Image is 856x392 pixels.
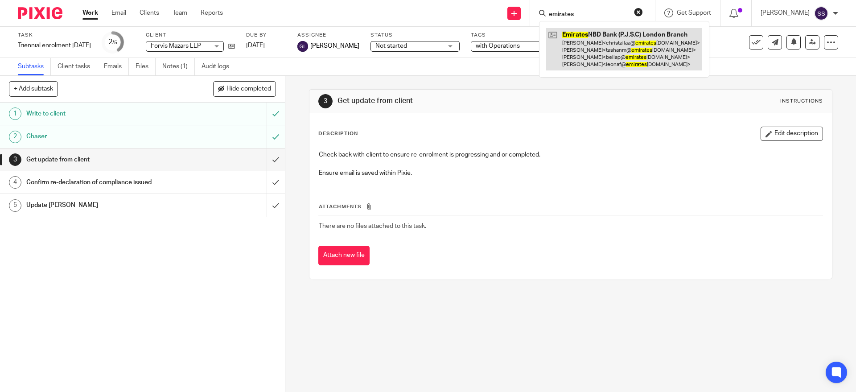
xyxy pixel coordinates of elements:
h1: Update [PERSON_NAME] [26,198,181,212]
div: 2 [108,37,117,47]
span: [PERSON_NAME] [310,41,359,50]
div: Triennial enrolment [DATE] [18,41,91,50]
img: svg%3E [814,6,828,21]
button: Clear [634,8,643,17]
span: Hide completed [226,86,271,93]
label: Due by [246,32,286,39]
label: Client [146,32,235,39]
a: Emails [104,58,129,75]
a: Clients [140,8,159,17]
a: Client tasks [58,58,97,75]
h1: Write to client [26,107,181,120]
h1: Chaser [26,130,181,143]
img: Pixie [18,7,62,19]
div: 3 [318,94,333,108]
button: + Add subtask [9,81,58,96]
button: Hide completed [213,81,276,96]
div: Instructions [780,98,823,105]
span: [DATE] [246,42,265,49]
div: 3 [9,153,21,166]
span: Get Support [677,10,711,16]
a: Team [173,8,187,17]
a: Reports [201,8,223,17]
span: with Operations [476,43,520,49]
h1: Get update from client [337,96,590,106]
img: svg%3E [297,41,308,52]
div: 5 [9,199,21,212]
div: 2 [9,131,21,143]
a: Notes (1) [162,58,195,75]
a: Files [136,58,156,75]
a: Email [111,8,126,17]
h1: Get update from client [26,153,181,166]
button: Edit description [761,127,823,141]
label: Tags [471,32,560,39]
p: Check back with client to ensure re-enrolment is progressing and or completed. [319,150,822,159]
a: Audit logs [202,58,236,75]
div: 4 [9,176,21,189]
a: Work [82,8,98,17]
label: Task [18,32,91,39]
small: /5 [112,40,117,45]
input: Search [548,11,628,19]
p: [PERSON_NAME] [761,8,810,17]
p: Description [318,130,358,137]
span: Attachments [319,204,362,209]
label: Status [370,32,460,39]
a: Subtasks [18,58,51,75]
p: Ensure email is saved within Pixie. [319,169,822,177]
div: Triennial enrolment 01/11/2025 [18,41,91,50]
span: Not started [375,43,407,49]
div: 1 [9,107,21,120]
h1: Confirm re-declaration of compliance issued [26,176,181,189]
button: Attach new file [318,246,370,266]
label: Assignee [297,32,359,39]
span: There are no files attached to this task. [319,223,426,229]
span: Forvis Mazars LLP [151,43,201,49]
